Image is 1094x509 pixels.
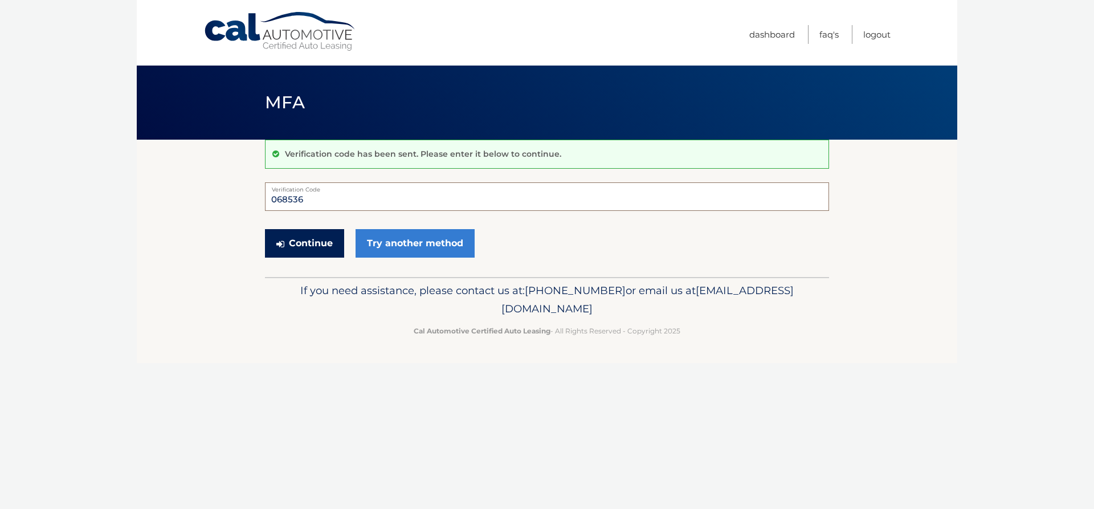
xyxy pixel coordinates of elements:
[749,25,795,44] a: Dashboard
[414,327,550,335] strong: Cal Automotive Certified Auto Leasing
[203,11,357,52] a: Cal Automotive
[863,25,891,44] a: Logout
[265,182,829,211] input: Verification Code
[525,284,626,297] span: [PHONE_NUMBER]
[285,149,561,159] p: Verification code has been sent. Please enter it below to continue.
[265,92,305,113] span: MFA
[265,229,344,258] button: Continue
[501,284,794,315] span: [EMAIL_ADDRESS][DOMAIN_NAME]
[265,182,829,192] label: Verification Code
[272,325,822,337] p: - All Rights Reserved - Copyright 2025
[272,282,822,318] p: If you need assistance, please contact us at: or email us at
[356,229,475,258] a: Try another method
[819,25,839,44] a: FAQ's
